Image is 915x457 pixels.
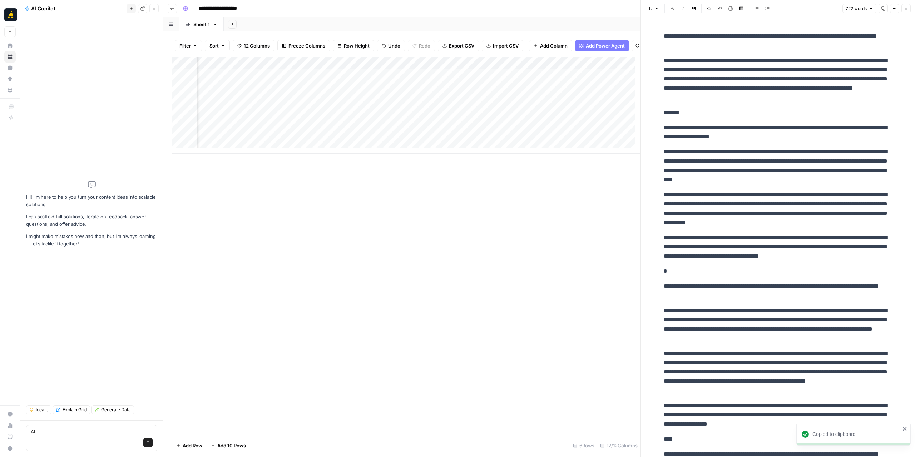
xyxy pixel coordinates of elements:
button: Help + Support [4,443,16,454]
button: Sort [205,40,230,51]
button: Undo [377,40,405,51]
div: AI Copilot [25,5,124,12]
button: close [902,426,907,432]
p: I might make mistakes now and then, but I’m always learning — let’s tackle it together! [26,233,157,248]
textarea: AL [31,428,153,435]
span: Import CSV [493,42,519,49]
a: Opportunities [4,73,16,85]
a: Your Data [4,84,16,96]
a: Insights [4,62,16,74]
span: Add Row [183,442,202,449]
button: Add Power Agent [575,40,629,51]
button: Row Height [333,40,374,51]
span: Generate Data [101,407,131,413]
p: Hi! I'm here to help you turn your content ideas into scalable solutions. [26,193,157,208]
a: Sheet 1 [179,17,224,31]
span: Sort [209,42,219,49]
a: Home [4,40,16,51]
button: Workspace: Marketers in Demand [4,6,16,24]
button: Filter [175,40,202,51]
span: Add 10 Rows [217,442,246,449]
a: Browse [4,51,16,63]
span: 12 Columns [244,42,270,49]
span: 722 words [846,5,867,12]
button: Import CSV [482,40,523,51]
span: Row Height [344,42,370,49]
button: Freeze Columns [277,40,330,51]
a: Settings [4,408,16,420]
span: Redo [419,42,430,49]
span: Add Column [540,42,568,49]
p: I can scaffold full solutions, iterate on feedback, answer questions, and offer advice. [26,213,157,228]
button: Ideate [26,405,51,414]
div: 12/12 Columns [597,440,640,451]
button: Export CSV [438,40,479,51]
button: 722 words [842,4,876,13]
span: Ideate [36,407,48,413]
span: Add Power Agent [586,42,625,49]
button: Explain Grid [53,405,90,414]
a: Learning Hub [4,431,16,443]
img: Marketers in Demand Logo [4,8,17,21]
button: 12 Columns [233,40,274,51]
div: 6 Rows [570,440,597,451]
button: Redo [408,40,435,51]
span: Filter [179,42,191,49]
a: Usage [4,420,16,431]
button: Add Column [529,40,572,51]
button: Add 10 Rows [207,440,250,451]
div: Copied to clipboard [812,431,900,438]
span: Explain Grid [63,407,87,413]
span: Export CSV [449,42,474,49]
div: Sheet 1 [193,21,210,28]
button: Generate Data [91,405,134,414]
span: Undo [388,42,400,49]
span: Freeze Columns [288,42,325,49]
button: Add Row [172,440,207,451]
